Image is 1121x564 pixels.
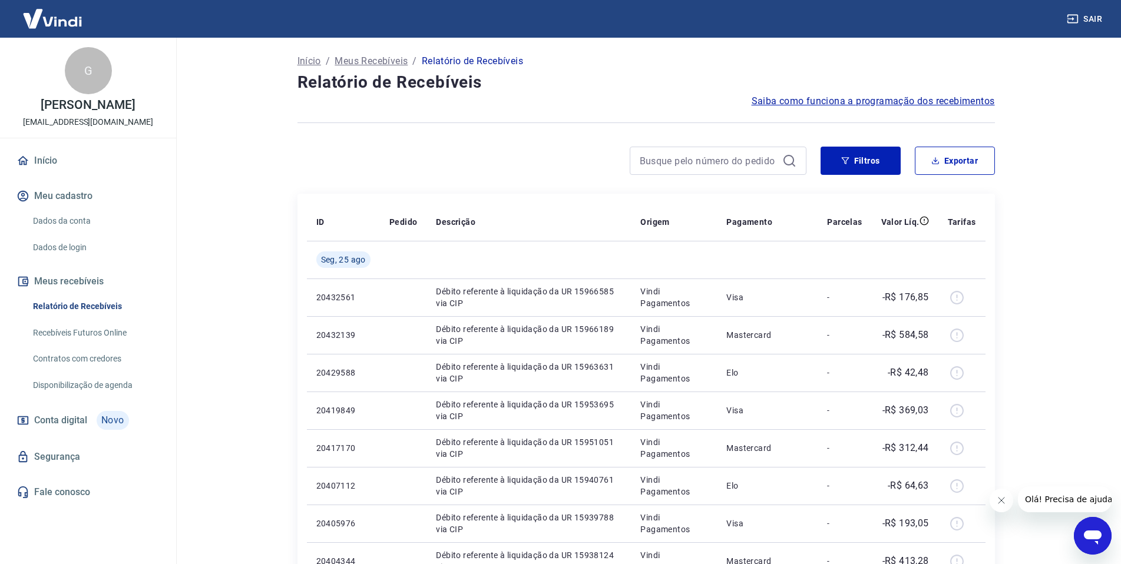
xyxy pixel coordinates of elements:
[436,474,621,497] p: Débito referente à liquidação da UR 15940761 via CIP
[640,323,707,347] p: Vindi Pagamentos
[97,411,129,430] span: Novo
[1074,517,1112,555] iframe: Botão para abrir a janela de mensagens
[882,403,929,417] p: -R$ 369,03
[316,291,371,303] p: 20432561
[881,216,920,228] p: Valor Líq.
[726,404,808,416] p: Visa
[1018,486,1112,512] iframe: Mensagem da empresa
[14,444,162,470] a: Segurança
[14,148,162,174] a: Início
[726,480,808,492] p: Elo
[436,286,621,309] p: Débito referente à liquidação da UR 15966585 via CIP
[316,442,371,454] p: 20417170
[297,54,321,68] a: Início
[14,268,162,294] button: Meus recebíveis
[28,321,162,345] a: Recebíveis Futuros Online
[14,1,91,37] img: Vindi
[726,329,808,341] p: Mastercard
[316,216,325,228] p: ID
[34,412,87,429] span: Conta digital
[915,147,995,175] button: Exportar
[14,479,162,505] a: Fale conosco
[316,367,371,379] p: 20429588
[827,442,862,454] p: -
[422,54,523,68] p: Relatório de Recebíveis
[65,47,112,94] div: G
[827,216,862,228] p: Parcelas
[827,329,862,341] p: -
[436,512,621,535] p: Débito referente à liquidação da UR 15939788 via CIP
[436,323,621,347] p: Débito referente à liquidação da UR 15966189 via CIP
[882,328,929,342] p: -R$ 584,58
[888,479,929,493] p: -R$ 64,63
[316,480,371,492] p: 20407112
[28,209,162,233] a: Dados da conta
[726,216,772,228] p: Pagamento
[316,404,371,416] p: 20419849
[436,216,475,228] p: Descrição
[436,399,621,422] p: Débito referente à liquidação da UR 15953695 via CIP
[41,99,135,111] p: [PERSON_NAME]
[821,147,901,175] button: Filtros
[28,347,162,371] a: Contratos com credores
[726,291,808,303] p: Visa
[827,480,862,492] p: -
[28,235,162,260] a: Dados de login
[640,361,707,384] p: Vindi Pagamentos
[726,517,808,529] p: Visa
[335,54,408,68] a: Meus Recebíveis
[726,442,808,454] p: Mastercard
[752,94,995,108] a: Saiba como funciona a programação dos recebimentos
[882,441,929,455] p: -R$ 312,44
[297,71,995,94] h4: Relatório de Recebíveis
[640,216,669,228] p: Origem
[640,152,778,170] input: Busque pelo número do pedido
[888,366,929,380] p: -R$ 42,48
[827,517,862,529] p: -
[640,399,707,422] p: Vindi Pagamentos
[412,54,416,68] p: /
[948,216,976,228] p: Tarifas
[321,254,366,266] span: Seg, 25 ago
[28,373,162,397] a: Disponibilização de agenda
[28,294,162,319] a: Relatório de Recebíveis
[726,367,808,379] p: Elo
[640,436,707,460] p: Vindi Pagamentos
[389,216,417,228] p: Pedido
[14,183,162,209] button: Meu cadastro
[640,286,707,309] p: Vindi Pagamentos
[436,361,621,384] p: Débito referente à liquidação da UR 15963631 via CIP
[1064,8,1107,30] button: Sair
[882,290,929,304] p: -R$ 176,85
[326,54,330,68] p: /
[316,329,371,341] p: 20432139
[827,291,862,303] p: -
[640,474,707,497] p: Vindi Pagamentos
[7,8,99,18] span: Olá! Precisa de ajuda?
[640,512,707,535] p: Vindi Pagamentos
[990,489,1013,512] iframe: Fechar mensagem
[14,406,162,434] a: Conta digitalNovo
[436,436,621,460] p: Débito referente à liquidação da UR 15951051 via CIP
[882,516,929,530] p: -R$ 193,05
[827,404,862,416] p: -
[23,116,153,128] p: [EMAIL_ADDRESS][DOMAIN_NAME]
[827,367,862,379] p: -
[316,517,371,529] p: 20405976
